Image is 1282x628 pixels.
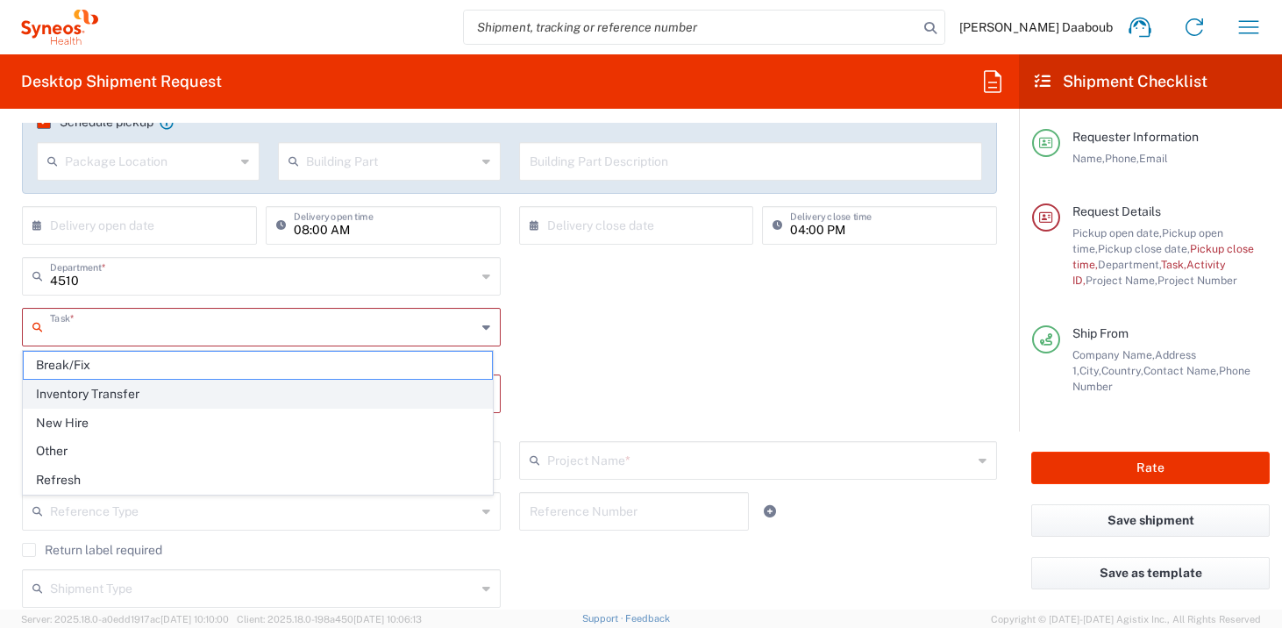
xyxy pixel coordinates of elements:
span: [PERSON_NAME] Daaboub [959,19,1113,35]
span: Copyright © [DATE]-[DATE] Agistix Inc., All Rights Reserved [991,611,1261,627]
span: Task, [1161,258,1186,271]
span: New Hire [24,410,492,437]
span: Pickup open date, [1072,226,1162,239]
span: Project Number [1157,274,1237,287]
button: Rate [1031,452,1270,484]
span: Pickup close date, [1098,242,1190,255]
span: Server: 2025.18.0-a0edd1917ac [21,614,229,624]
span: Other [24,438,492,465]
h2: Shipment Checklist [1035,71,1207,92]
span: Break/Fix [24,352,492,379]
span: Client: 2025.18.0-198a450 [237,614,422,624]
span: Phone, [1105,152,1139,165]
span: Company Name, [1072,348,1155,361]
label: Return label required [22,543,162,557]
h2: Desktop Shipment Request [21,71,222,92]
span: Name, [1072,152,1105,165]
button: Save as template [1031,557,1270,589]
span: Country, [1101,364,1143,377]
span: [DATE] 10:10:00 [160,614,229,624]
a: Feedback [625,613,670,624]
a: Support [582,613,626,624]
button: Save shipment [1031,504,1270,537]
span: Department, [1098,258,1161,271]
span: Request Details [1072,204,1161,218]
span: Requester Information [1072,130,1199,144]
span: Email [1139,152,1168,165]
span: [DATE] 10:06:13 [353,614,422,624]
span: City, [1079,364,1101,377]
span: Project Name, [1086,274,1157,287]
div: This field is required [22,346,501,362]
span: Contact Name, [1143,364,1219,377]
a: Add Reference [758,499,782,524]
span: Refresh [24,467,492,494]
span: Ship From [1072,326,1129,340]
span: Inventory Transfer [24,381,492,408]
input: Shipment, tracking or reference number [464,11,918,44]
